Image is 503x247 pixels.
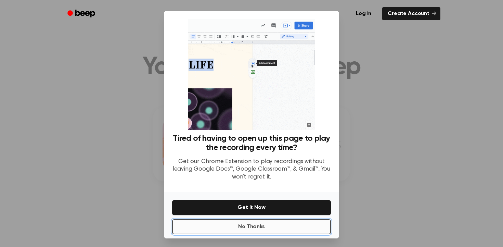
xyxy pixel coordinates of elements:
[188,19,315,130] img: Beep extension in action
[172,134,331,152] h3: Tired of having to open up this page to play the recording every time?
[172,200,331,215] button: Get It Now
[172,219,331,234] button: No Thanks
[382,7,440,20] a: Create Account
[349,6,378,22] a: Log in
[63,7,101,21] a: Beep
[172,158,331,181] p: Get our Chrome Extension to play recordings without leaving Google Docs™, Google Classroom™, & Gm...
